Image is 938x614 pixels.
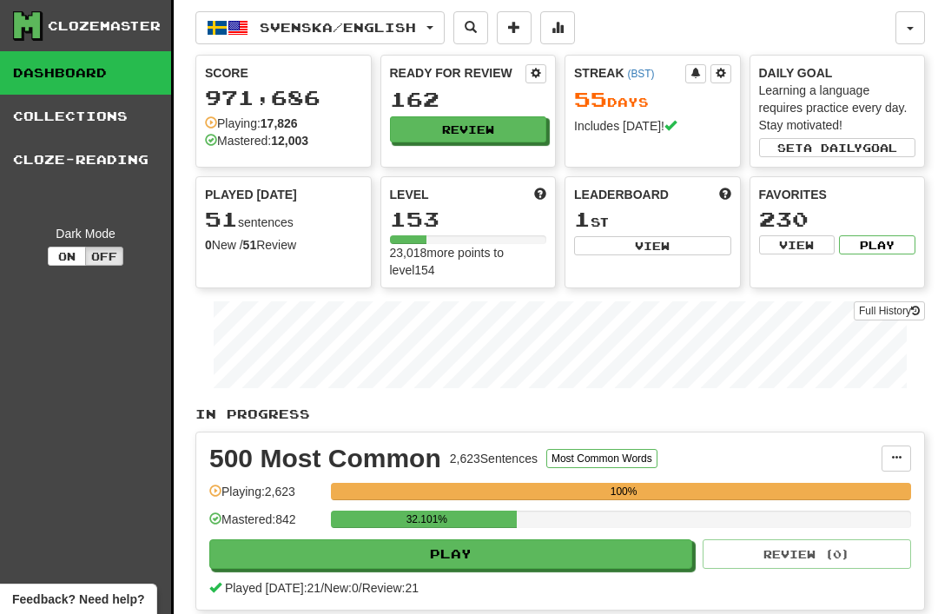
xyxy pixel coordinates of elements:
span: Leaderboard [574,186,669,203]
span: Played [DATE] [205,186,297,203]
div: 23,018 more points to level 154 [390,244,547,279]
div: sentences [205,208,362,231]
strong: 17,826 [261,116,298,130]
div: Mastered: 842 [209,511,322,539]
div: Score [205,64,362,82]
div: 100% [336,483,911,500]
button: Add sentence to collection [497,11,532,44]
div: Day s [574,89,731,111]
div: Ready for Review [390,64,526,82]
p: In Progress [195,406,925,423]
span: New: 0 [324,581,359,595]
button: Search sentences [453,11,488,44]
span: Svenska / English [260,20,416,35]
div: New / Review [205,236,362,254]
div: 500 Most Common [209,446,441,472]
span: 51 [205,207,238,231]
div: 230 [759,208,916,230]
span: / [320,581,324,595]
div: Mastered: [205,132,308,149]
button: Most Common Words [546,449,657,468]
div: 971,686 [205,87,362,109]
div: Dark Mode [13,225,158,242]
span: 55 [574,87,607,111]
strong: 12,003 [271,134,308,148]
div: Includes [DATE]! [574,117,731,135]
a: (BST) [627,68,654,80]
div: 162 [390,89,547,110]
button: More stats [540,11,575,44]
div: Streak [574,64,685,82]
div: Learning a language requires practice every day. Stay motivated! [759,82,916,134]
span: Open feedback widget [12,591,144,608]
button: View [759,235,836,254]
button: View [574,236,731,255]
button: Play [209,539,692,569]
button: Review (0) [703,539,911,569]
div: Favorites [759,186,916,203]
div: 2,623 Sentences [450,450,538,467]
span: 1 [574,207,591,231]
span: Level [390,186,429,203]
button: Review [390,116,547,142]
button: Off [85,247,123,266]
div: Clozemaster [48,17,161,35]
span: a daily [803,142,862,154]
div: Playing: [205,115,298,132]
div: Playing: 2,623 [209,483,322,512]
button: Play [839,235,915,254]
strong: 0 [205,238,212,252]
span: This week in points, UTC [719,186,731,203]
div: Daily Goal [759,64,916,82]
div: 32.101% [336,511,517,528]
div: st [574,208,731,231]
button: On [48,247,86,266]
span: / [359,581,362,595]
div: 153 [390,208,547,230]
span: Played [DATE]: 21 [225,581,320,595]
span: Score more points to level up [534,186,546,203]
a: Full History [854,301,925,320]
span: Review: 21 [362,581,419,595]
button: Seta dailygoal [759,138,916,157]
strong: 51 [243,238,257,252]
button: Svenska/English [195,11,445,44]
